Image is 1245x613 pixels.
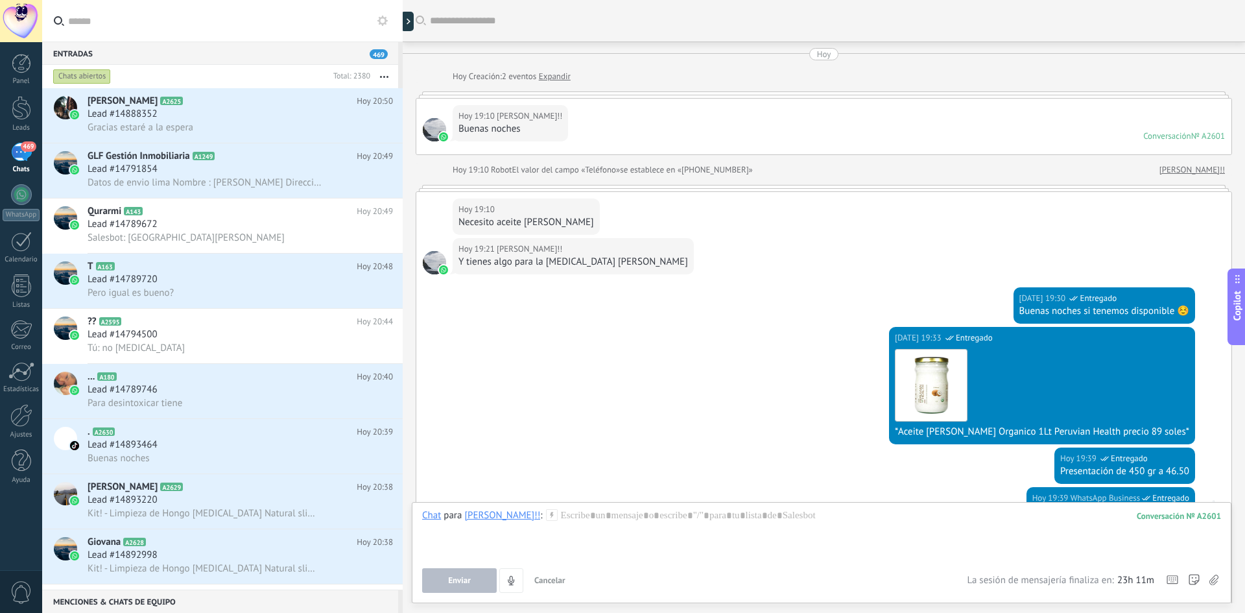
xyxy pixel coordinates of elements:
span: A180 [97,372,116,381]
img: icon [70,496,79,505]
span: La sesión de mensajería finaliza en: [967,574,1113,587]
span: Qurarmi [88,205,121,218]
span: 23h 11m [1117,574,1154,587]
span: Giovana [88,536,121,549]
span: Hoy 20:39 [357,426,393,439]
div: Panel [3,77,40,86]
span: se establece en «[PHONE_NUMBER]» [620,163,753,176]
span: Lead #14893220 [88,494,158,507]
span: Hoy 20:50 [357,95,393,108]
div: La sesión de mensajería finaliza en [967,574,1154,587]
a: avataricon.A2630Hoy 20:39Lead #14893464Buenas noches [42,419,403,474]
span: Enviar [448,576,471,585]
div: Menciones & Chats de equipo [42,590,398,613]
div: Hoy 19:10 [458,110,497,123]
span: Copilot [1231,291,1244,320]
span: Juancho!! [497,243,562,256]
span: Entregado [1152,492,1189,505]
div: Correo [3,343,40,352]
div: Hoy 19:39 [1060,452,1098,465]
div: Entradas [42,42,398,65]
span: . [88,426,90,439]
a: avataricon[PERSON_NAME]A2625Hoy 20:50Lead #14888352Gracias estaré a la espera [42,88,403,143]
div: Juancho!! [464,509,540,521]
a: avatariconTA163Hoy 20:48Lead #14789720Pero igual es bueno? [42,254,403,308]
button: Cancelar [529,568,571,593]
span: 469 [21,141,36,152]
img: icon [70,331,79,340]
span: A163 [96,262,115,270]
div: Conversación [1143,130,1191,141]
div: Hoy 19:21 [458,243,497,256]
a: avataricon...A180Hoy 20:40Lead #14789746Para desintoxicar tiene [42,364,403,418]
div: [DATE] 19:33 [895,331,943,344]
span: [PERSON_NAME] [88,95,158,108]
img: icon [70,165,79,174]
img: icon [70,441,79,450]
span: ... [88,370,95,383]
span: El valor del campo «Teléfono» [512,163,621,176]
span: Para desintoxicar tiene [88,397,182,409]
div: Necesito aceite [PERSON_NAME] [458,216,594,229]
span: Hoy 20:49 [357,150,393,163]
div: Hoy [453,70,469,83]
span: Tú: no [MEDICAL_DATA] [88,342,185,354]
a: avatariconQurarmiA143Hoy 20:49Lead #14789672Salesbot: [GEOGRAPHIC_DATA][PERSON_NAME] [42,198,403,253]
span: Pero igual es bueno? [88,287,174,299]
div: Hoy 19:10 [458,203,497,216]
span: Entregado [956,331,993,344]
span: Lead #14789672 [88,218,158,231]
img: icon [70,221,79,230]
span: ?? [88,315,97,328]
span: Lead #14794500 [88,328,158,341]
div: Calendario [3,256,40,264]
span: Hoy 20:38 [357,536,393,549]
img: icon [70,110,79,119]
span: Hoy 20:49 [357,205,393,218]
span: Lead #14789746 [88,383,158,396]
div: Total: 2380 [328,70,370,83]
span: WhatsApp Business [1071,492,1141,505]
a: [PERSON_NAME]!! [1159,163,1225,176]
div: Y tienes algo para la [MEDICAL_DATA] [PERSON_NAME] [458,256,688,269]
span: Hoy 20:40 [357,370,393,383]
div: Ayuda [3,476,40,485]
img: waba.svg [439,265,448,274]
span: Lead #14892998 [88,549,158,562]
div: Buenas noches [458,123,562,136]
span: Juancho!! [423,118,446,141]
div: *Aceite [PERSON_NAME] Organico 1Lt Peruvian Health precio 89 soles* [895,426,1189,439]
span: WhatsApp Business [1202,500,1225,523]
span: : [540,509,542,522]
div: Creación: [453,70,571,83]
a: Expandir [539,70,571,83]
div: Leads [3,124,40,132]
span: Hoy 20:48 [357,260,393,273]
span: Robot [491,164,512,175]
span: Kit! - Limpieza de Hongo [MEDICAL_DATA] Natural slim de [PERSON_NAME] GRATIS (1)(2)(3) [88,562,322,575]
span: Juancho!! [497,110,562,123]
div: Chats abiertos [53,69,111,84]
span: para [444,509,462,522]
span: Juancho!! [423,251,446,274]
span: Entregado [1080,292,1117,305]
img: icon [70,276,79,285]
span: Kit! - Limpieza de Hongo [MEDICAL_DATA] Natural slim de [PERSON_NAME] GRATIS (1)(2)(3) [88,507,322,520]
span: Lead #14791854 [88,163,158,176]
div: Ajustes [3,431,40,439]
button: Enviar [422,568,497,593]
div: [DATE] 19:30 [1019,292,1068,305]
img: icon [70,551,79,560]
div: № A2601 [1191,130,1225,141]
span: Salesbot: [GEOGRAPHIC_DATA][PERSON_NAME] [88,232,285,244]
span: A2630 [93,427,115,436]
span: A2595 [99,317,122,326]
div: 2601 [1137,511,1221,522]
img: 2050c640-9002-41a1-ac06-699fc2df680f [895,350,967,421]
span: [PERSON_NAME] [88,481,158,494]
span: A2625 [160,97,183,105]
span: Lead #14888352 [88,108,158,121]
div: Hoy 19:10 [453,163,491,176]
div: Presentación de 450 gr a 46.50 [1060,465,1189,478]
span: A2629 [160,483,183,491]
